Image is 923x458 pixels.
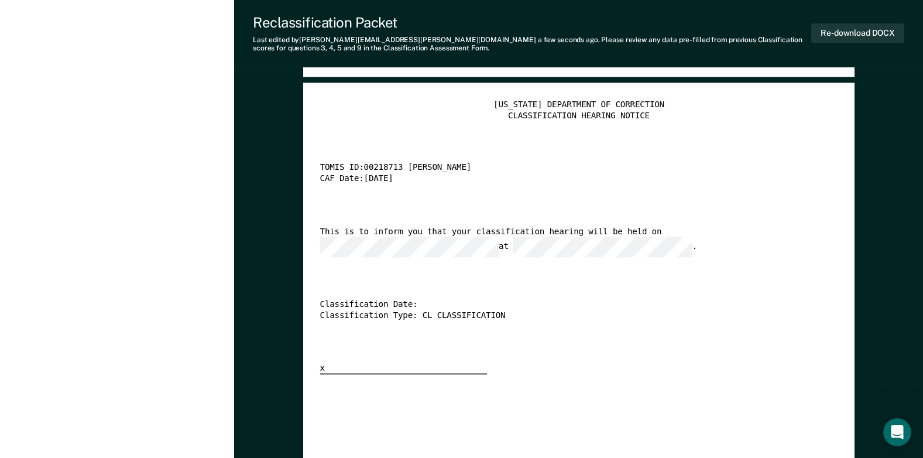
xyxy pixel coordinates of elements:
[320,310,812,322] div: Classification Type: CL CLASSIFICATION
[320,300,812,311] div: Classification Date:
[253,36,811,53] div: Last edited by [PERSON_NAME][EMAIL_ADDRESS][PERSON_NAME][DOMAIN_NAME] . Please review any data pr...
[320,174,812,185] div: CAF Date: [DATE]
[320,163,812,175] div: TOMIS ID: 00218713 [PERSON_NAME]
[320,111,838,122] div: CLASSIFICATION HEARING NOTICE
[538,36,598,44] span: a few seconds ago
[320,100,838,111] div: [US_STATE] DEPARTMENT OF CORRECTION
[253,14,811,31] div: Reclassification Packet
[883,418,911,446] iframe: Intercom live chat
[811,23,904,43] button: Re-download DOCX
[320,363,486,375] div: x
[320,227,812,258] div: This is to inform you that your classification hearing will be held on at .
